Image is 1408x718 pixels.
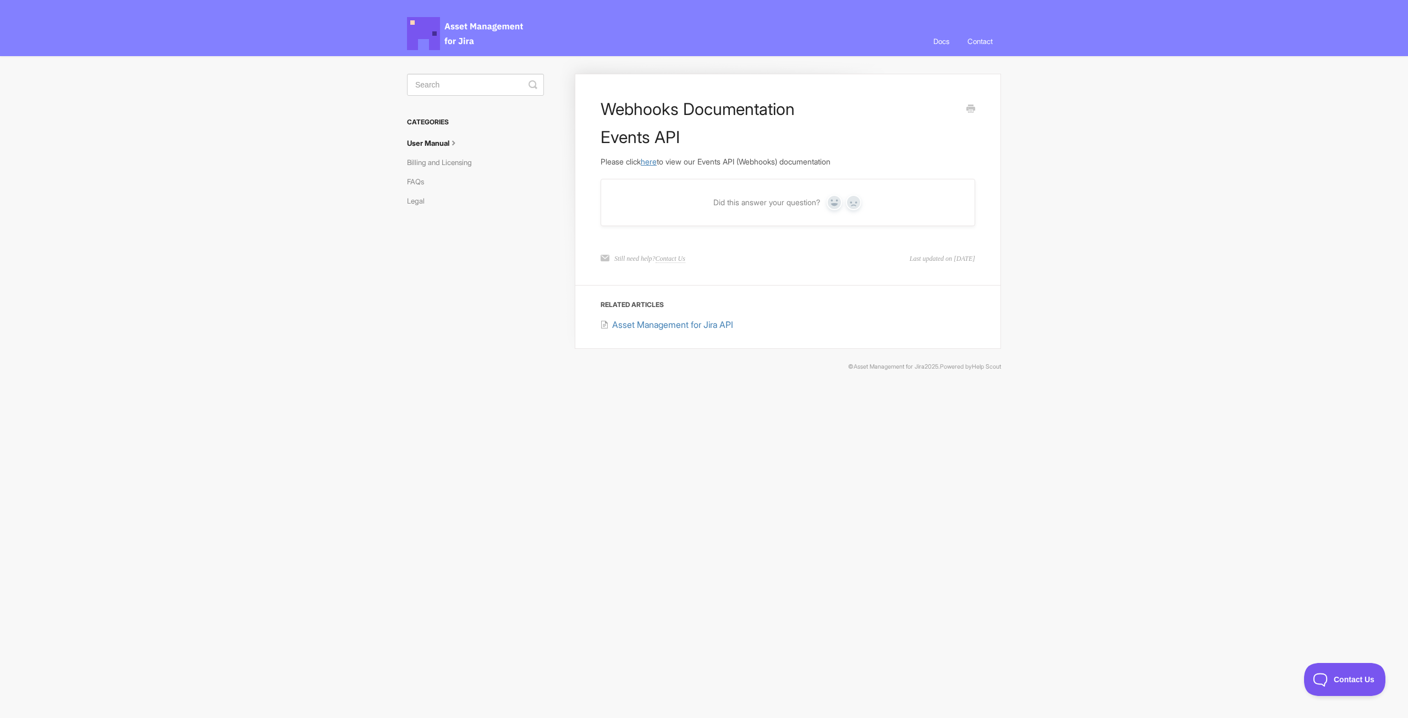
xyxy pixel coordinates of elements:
[407,173,432,190] a: FAQs
[972,363,1001,370] a: Help Scout
[407,192,433,210] a: Legal
[1304,663,1386,696] iframe: Toggle Customer Support
[966,103,975,116] a: Print this Article
[601,127,975,147] h1: Events API
[614,254,685,264] p: Still need help?
[407,112,544,132] h3: Categories
[601,156,975,168] p: Please click to view our Events API (Webhooks) documentation
[959,26,1001,56] a: Contact
[407,154,480,171] a: Billing and Licensing
[407,74,544,96] input: Search
[407,17,525,50] span: Asset Management for Jira Docs
[601,299,975,310] h3: Related Articles
[910,254,975,264] time: Last updated on [DATE]
[713,198,820,207] span: Did this answer your question?
[600,319,733,330] a: Asset Management for Jira API
[612,319,733,330] span: Asset Management for Jira API
[854,363,925,370] a: Asset Management for Jira
[407,134,468,152] a: User Manual
[656,255,685,263] a: Contact Us
[407,362,1001,372] p: © 2025.
[601,99,959,119] h1: Webhooks Documentation
[940,363,1001,370] span: Powered by
[641,157,657,166] a: here
[925,26,958,56] a: Docs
